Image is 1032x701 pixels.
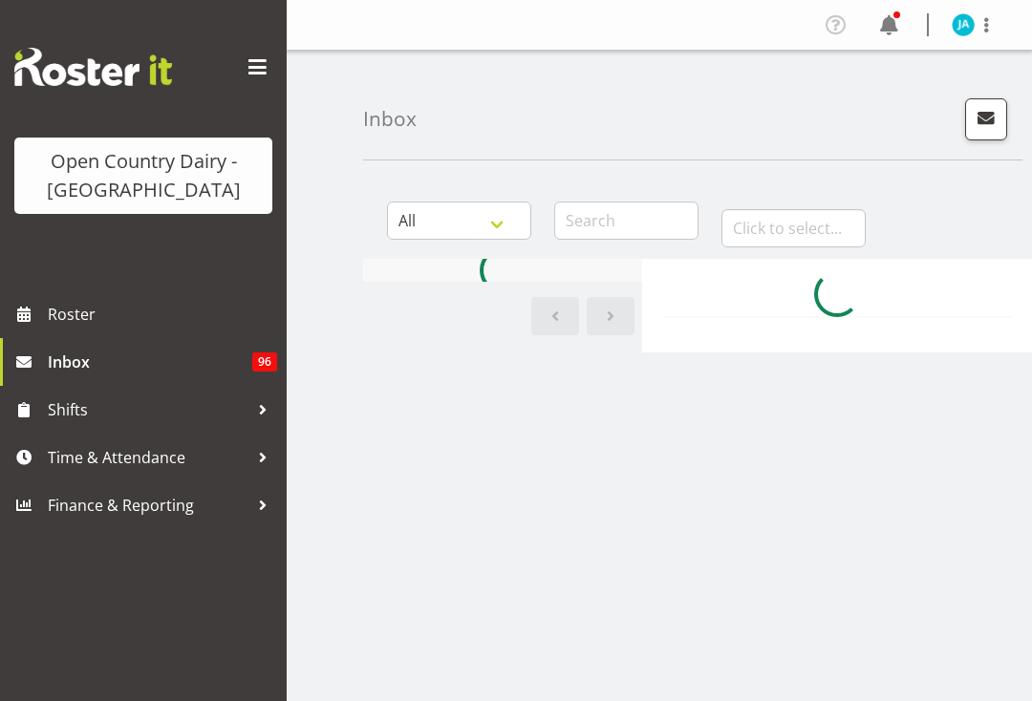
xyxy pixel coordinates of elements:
[721,209,866,247] input: Click to select...
[48,395,248,424] span: Shifts
[531,297,579,335] a: Previous page
[952,13,975,36] img: jeff-anderson10294.jpg
[33,147,253,204] div: Open Country Dairy - [GEOGRAPHIC_DATA]
[363,108,417,130] h4: Inbox
[48,443,248,472] span: Time & Attendance
[48,491,248,520] span: Finance & Reporting
[587,297,634,335] a: Next page
[48,348,252,376] span: Inbox
[554,202,699,240] input: Search
[252,352,277,372] span: 96
[14,48,172,86] img: Rosterit website logo
[48,300,277,329] span: Roster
